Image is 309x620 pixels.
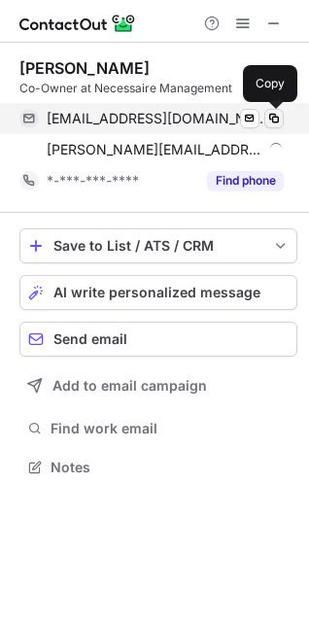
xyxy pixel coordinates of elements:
[53,331,127,347] span: Send email
[19,275,297,310] button: AI write personalized message
[207,171,284,190] button: Reveal Button
[19,228,297,263] button: save-profile-one-click
[52,378,207,394] span: Add to email campaign
[19,322,297,357] button: Send email
[51,459,290,476] span: Notes
[53,238,263,254] div: Save to List / ATS / CRM
[19,368,297,403] button: Add to email campaign
[19,454,297,481] button: Notes
[19,415,297,442] button: Find work email
[51,420,290,437] span: Find work email
[53,285,260,300] span: AI write personalized message
[47,141,262,158] span: [PERSON_NAME][EMAIL_ADDRESS][DOMAIN_NAME]
[19,80,297,97] div: Co-Owner at Necessaire Management
[47,110,269,127] span: [EMAIL_ADDRESS][DOMAIN_NAME]
[19,12,136,35] img: ContactOut v5.3.10
[19,58,150,78] div: [PERSON_NAME]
